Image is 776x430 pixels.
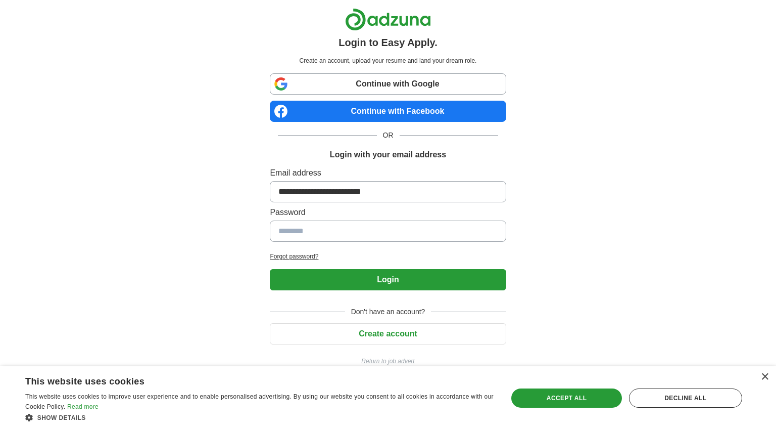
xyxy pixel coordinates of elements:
[377,130,400,141] span: OR
[25,372,468,388] div: This website uses cookies
[270,101,506,122] a: Continue with Facebook
[270,323,506,345] button: Create account
[270,269,506,290] button: Login
[761,373,768,381] div: Close
[67,403,99,410] a: Read more, opens a new window
[270,252,506,261] a: Forgot password?
[37,414,86,421] span: Show details
[25,412,494,422] div: Show details
[270,73,506,95] a: Continue with Google
[345,8,431,31] img: Adzuna logo
[25,393,494,410] span: This website uses cookies to improve user experience and to enable personalised advertising. By u...
[338,35,438,50] h1: Login to Easy Apply.
[511,389,621,408] div: Accept all
[330,149,446,161] h1: Login with your email address
[272,56,504,65] p: Create an account, upload your resume and land your dream role.
[270,329,506,338] a: Create account
[345,307,431,317] span: Don't have an account?
[270,357,506,366] a: Return to job advert
[270,206,506,219] label: Password
[270,167,506,179] label: Email address
[629,389,742,408] div: Decline all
